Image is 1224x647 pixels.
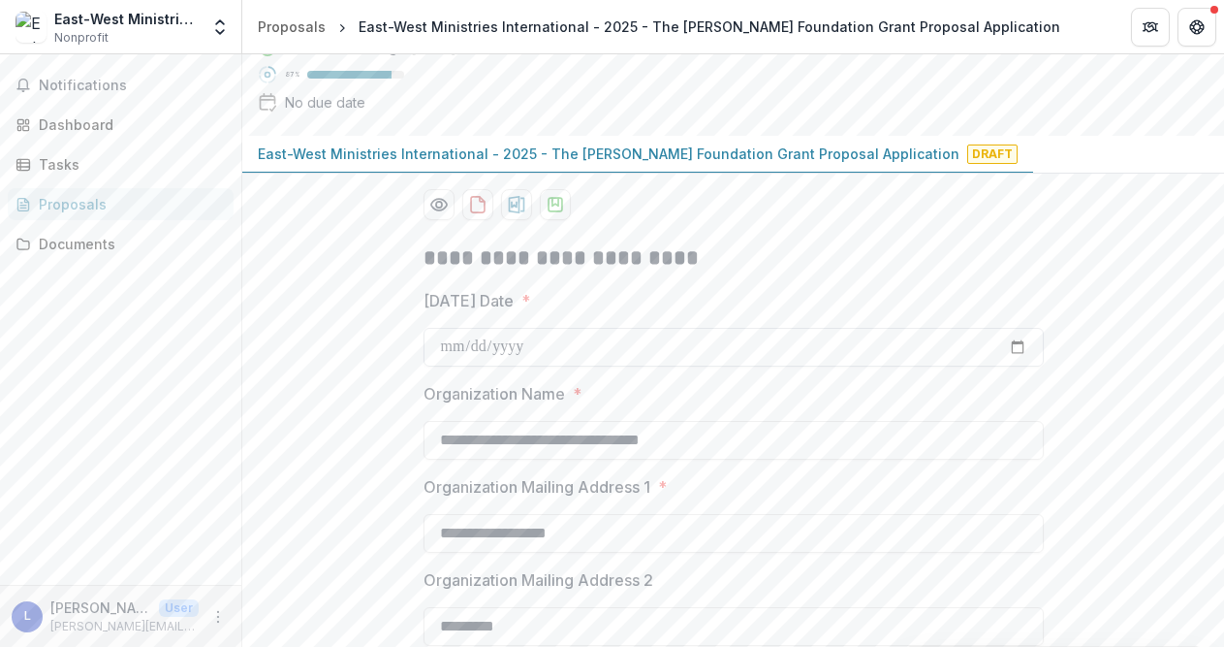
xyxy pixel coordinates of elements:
[424,568,653,592] p: Organization Mailing Address 2
[258,16,326,37] div: Proposals
[424,189,455,220] button: Preview b2a90452-6062-4314-991b-264e853eb0e9-0.pdf
[1131,8,1170,47] button: Partners
[8,188,234,220] a: Proposals
[16,12,47,43] img: East-West Ministries International
[501,189,532,220] button: download-proposal
[206,8,234,47] button: Open entity switcher
[8,70,234,101] button: Notifications
[462,189,493,220] button: download-proposal
[39,154,218,175] div: Tasks
[39,114,218,135] div: Dashboard
[250,13,333,41] a: Proposals
[424,289,514,312] p: [DATE] Date
[39,194,218,214] div: Proposals
[967,145,1018,164] span: Draft
[54,29,109,47] span: Nonprofit
[424,382,565,405] p: Organization Name
[285,92,365,113] div: No due date
[540,189,571,220] button: download-proposal
[50,618,199,635] p: [PERSON_NAME][EMAIL_ADDRESS][PERSON_NAME][DOMAIN_NAME]
[159,599,199,617] p: User
[8,148,234,180] a: Tasks
[24,610,31,623] div: laura.archer@eastwest.org
[250,13,1068,41] nav: breadcrumb
[424,475,650,499] p: Organization Mailing Address 1
[206,605,230,629] button: More
[54,9,199,29] div: East-West Ministries International
[285,68,299,81] p: 87 %
[8,109,234,141] a: Dashboard
[258,144,959,164] p: East-West Ministries International - 2025 - The [PERSON_NAME] Foundation Grant Proposal Application
[359,16,1060,37] div: East-West Ministries International - 2025 - The [PERSON_NAME] Foundation Grant Proposal Application
[8,228,234,260] a: Documents
[1177,8,1216,47] button: Get Help
[50,598,151,618] p: [PERSON_NAME][EMAIL_ADDRESS][PERSON_NAME][DOMAIN_NAME]
[39,234,218,254] div: Documents
[39,78,226,94] span: Notifications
